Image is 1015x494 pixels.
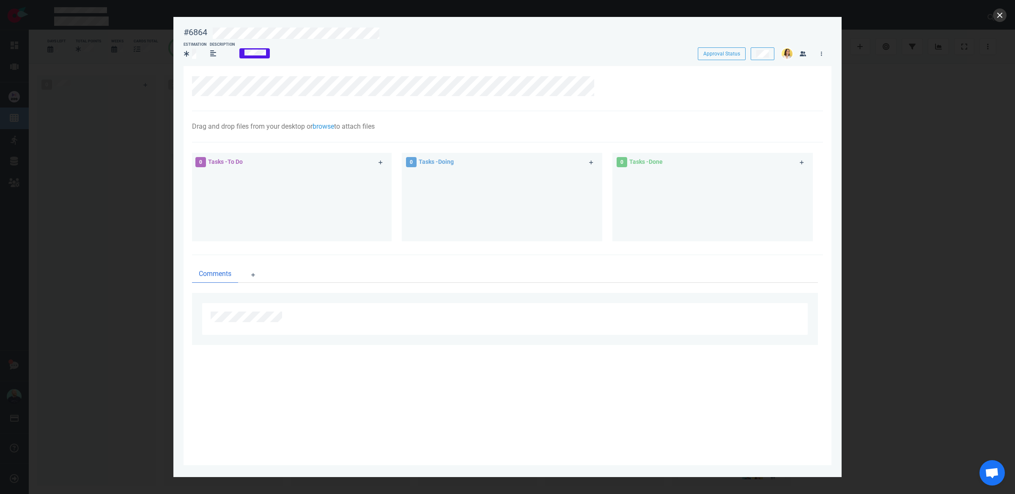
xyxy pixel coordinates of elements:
span: Tasks - To Do [208,158,243,165]
span: Comments [199,269,231,279]
div: Description [210,42,235,48]
button: Approval Status [698,47,746,60]
span: Tasks - Done [629,158,663,165]
span: Tasks - Doing [419,158,454,165]
span: Drag and drop files from your desktop or [192,122,313,130]
div: #6864 [184,27,207,38]
div: Ouvrir le chat [979,460,1005,486]
img: 26 [782,48,793,59]
span: 0 [406,157,417,167]
span: 0 [617,157,627,167]
button: close [993,8,1007,22]
div: Estimation [184,42,206,48]
span: to attach files [334,122,375,130]
a: browse [313,122,334,130]
span: 0 [195,157,206,167]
